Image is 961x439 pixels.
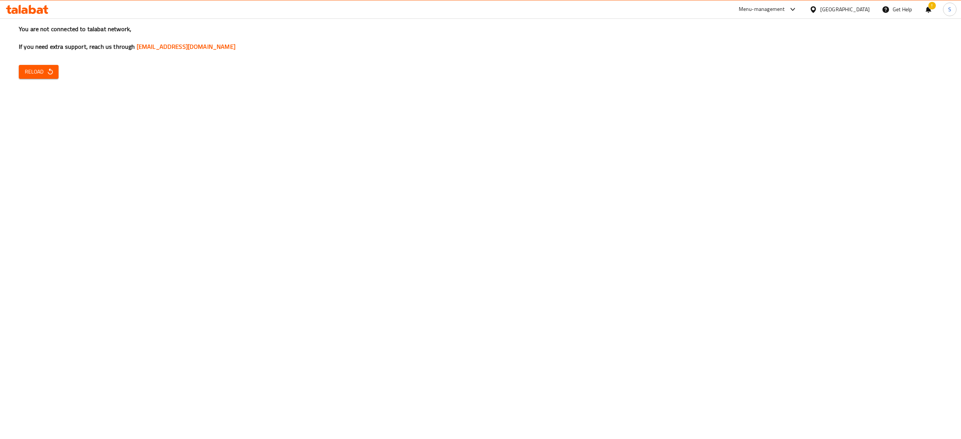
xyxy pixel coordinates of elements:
[948,5,951,14] span: S
[19,65,59,79] button: Reload
[25,67,53,77] span: Reload
[820,5,870,14] div: [GEOGRAPHIC_DATA]
[137,41,235,52] a: [EMAIL_ADDRESS][DOMAIN_NAME]
[739,5,785,14] div: Menu-management
[19,25,942,51] h3: You are not connected to talabat network, If you need extra support, reach us through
